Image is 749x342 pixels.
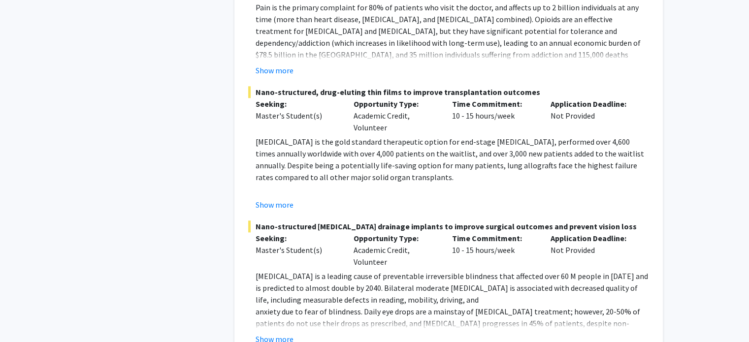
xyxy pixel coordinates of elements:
[354,232,437,244] p: Opportunity Type:
[7,298,42,335] iframe: Chat
[256,98,339,110] p: Seeking:
[256,1,649,84] p: Pain is the primary complaint for 80% of patients who visit the doctor, and affects up to 2 billi...
[445,232,543,268] div: 10 - 15 hours/week
[256,110,339,122] div: Master's Student(s)
[256,270,649,306] p: [MEDICAL_DATA] is a leading cause of preventable irreversible blindness that affected over 60 M p...
[445,98,543,133] div: 10 - 15 hours/week
[346,98,445,133] div: Academic Credit, Volunteer
[248,86,649,98] span: Nano-structured, drug-eluting thin films to improve transplantation outcomes
[543,232,642,268] div: Not Provided
[256,64,293,76] button: Show more
[248,220,649,232] span: Nano-structured [MEDICAL_DATA] drainage implants to improve surgical outcomes and prevent vision ...
[256,232,339,244] p: Seeking:
[256,199,293,211] button: Show more
[256,136,649,183] p: [MEDICAL_DATA] is the gold standard therapeutic option for end-stage [MEDICAL_DATA], performed ov...
[346,232,445,268] div: Academic Credit, Volunteer
[551,98,634,110] p: Application Deadline:
[543,98,642,133] div: Not Provided
[354,98,437,110] p: Opportunity Type:
[551,232,634,244] p: Application Deadline:
[256,244,339,256] div: Master's Student(s)
[452,98,536,110] p: Time Commitment:
[452,232,536,244] p: Time Commitment:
